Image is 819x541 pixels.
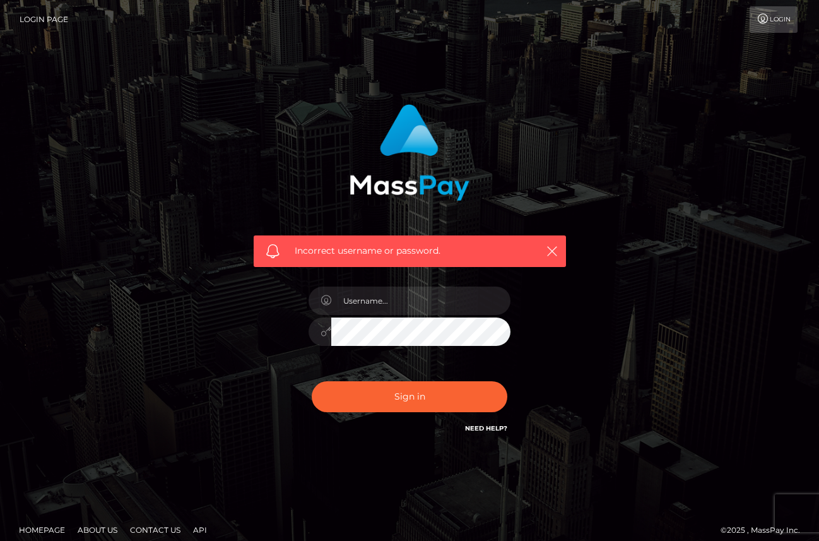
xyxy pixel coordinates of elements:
[721,523,810,537] div: © 2025 , MassPay Inc.
[125,520,186,540] a: Contact Us
[350,104,469,201] img: MassPay Login
[312,381,507,412] button: Sign in
[331,287,510,315] input: Username...
[295,244,525,258] span: Incorrect username or password.
[73,520,122,540] a: About Us
[465,424,507,432] a: Need Help?
[750,6,798,33] a: Login
[188,520,212,540] a: API
[20,6,68,33] a: Login Page
[14,520,70,540] a: Homepage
